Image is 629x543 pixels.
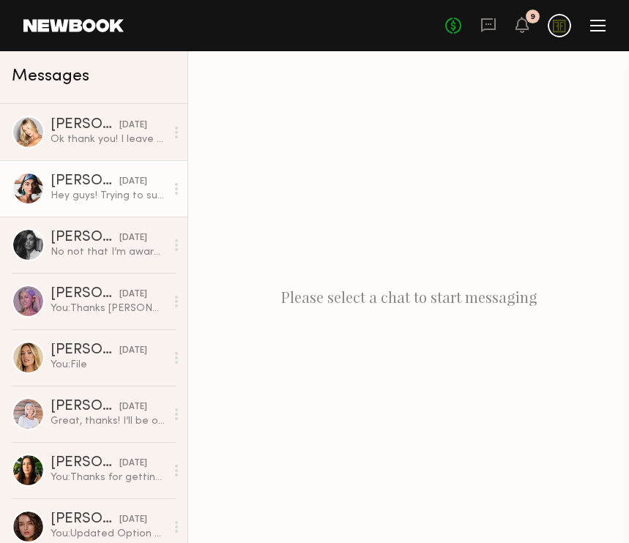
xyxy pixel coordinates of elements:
div: [PERSON_NAME] [51,512,119,527]
span: Messages [12,68,89,85]
div: [PERSON_NAME] [51,400,119,414]
div: [PERSON_NAME] [51,456,119,471]
div: [DATE] [119,513,147,527]
div: [PERSON_NAME] [51,118,119,132]
div: Great, thanks! I’ll be out of cell service here and there but will check messages whenever I have... [51,414,165,428]
div: Please select a chat to start messaging [188,51,629,543]
div: You: File [51,358,165,372]
div: You: Thanks [PERSON_NAME]! We will let our team know. xx [51,302,165,315]
div: Ok thank you! I leave the 9th [51,132,165,146]
div: [DATE] [119,288,147,302]
div: Hey guys! Trying to submit my content ! Do you have a Dropbox link for raw files ? [51,189,165,203]
div: [DATE] [119,231,147,245]
div: You: Thanks for getting back to us! We'll keep you in mind for the next one! xx [51,471,165,484]
div: [PERSON_NAME] [51,343,119,358]
div: [DATE] [119,344,147,358]
div: [PERSON_NAME] [51,231,119,245]
div: [PERSON_NAME] [51,174,119,189]
div: No not that I’m aware of [51,245,165,259]
div: [DATE] [119,175,147,189]
div: [DATE] [119,400,147,414]
div: [DATE] [119,457,147,471]
div: [PERSON_NAME] [51,287,119,302]
div: You: Updated Option Request [51,527,165,541]
div: 9 [530,13,535,21]
div: [DATE] [119,119,147,132]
